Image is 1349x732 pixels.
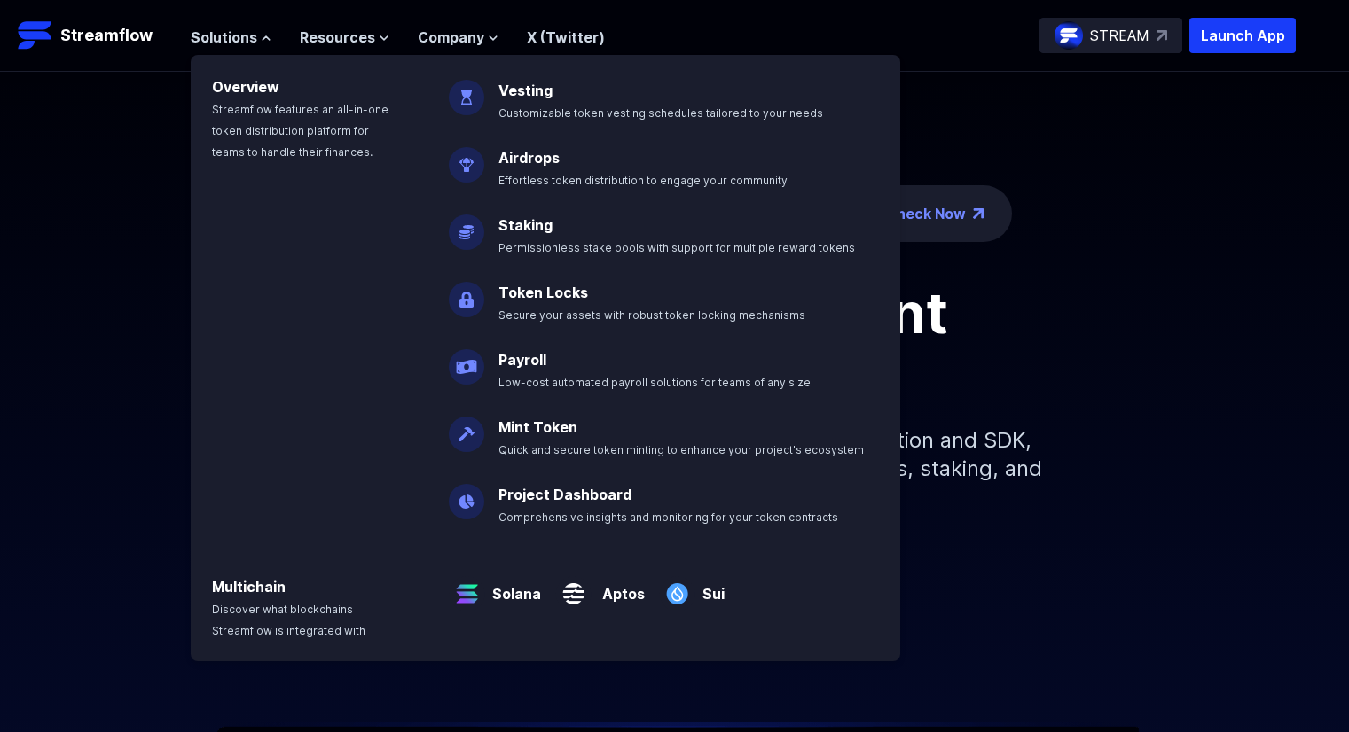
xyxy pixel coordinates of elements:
button: Resources [300,27,389,48]
span: Discover what blockchains Streamflow is integrated with [212,603,365,637]
a: Aptos [592,569,645,604]
a: Airdrops [498,149,560,167]
a: Streamflow [18,18,173,53]
img: Mint Token [449,402,484,452]
a: X (Twitter) [527,28,605,46]
img: Streamflow Logo [18,18,53,53]
span: Quick and secure token minting to enhance your project's ecosystem [498,443,864,456]
img: Staking [449,200,484,250]
a: Mint Token [498,418,577,436]
span: Resources [300,27,375,48]
button: Solutions [191,27,271,48]
img: Solana [449,562,485,611]
a: Check Now [886,203,966,224]
p: Streamflow [60,23,153,48]
a: Sui [695,569,725,604]
img: Vesting [449,66,484,115]
a: Payroll [498,351,546,369]
a: Project Dashboard [498,486,631,503]
a: Staking [498,216,553,234]
button: Launch App [1189,18,1296,53]
button: Company [418,27,498,48]
a: Vesting [498,82,553,99]
a: Solana [485,569,541,604]
img: Token Locks [449,268,484,317]
img: Airdrops [449,133,484,183]
img: Sui [659,562,695,611]
img: streamflow-logo-circle.png [1055,21,1083,50]
span: Streamflow features an all-in-one token distribution platform for teams to handle their finances. [212,103,388,159]
img: top-right-arrow.png [973,208,984,219]
a: STREAM [1039,18,1182,53]
img: top-right-arrow.svg [1157,30,1167,41]
a: Token Locks [498,284,588,301]
span: Permissionless stake pools with support for multiple reward tokens [498,241,855,254]
span: Customizable token vesting schedules tailored to your needs [498,106,823,120]
span: Effortless token distribution to engage your community [498,174,788,187]
span: Comprehensive insights and monitoring for your token contracts [498,510,838,524]
span: Solutions [191,27,257,48]
p: STREAM [1090,25,1149,46]
img: Payroll [449,335,484,385]
span: Company [418,27,484,48]
span: Secure your assets with robust token locking mechanisms [498,308,805,322]
a: Overview [212,78,279,96]
img: Project Dashboard [449,470,484,519]
a: Multichain [212,578,286,596]
span: Low-cost automated payroll solutions for teams of any size [498,376,811,389]
img: Aptos [555,562,592,611]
